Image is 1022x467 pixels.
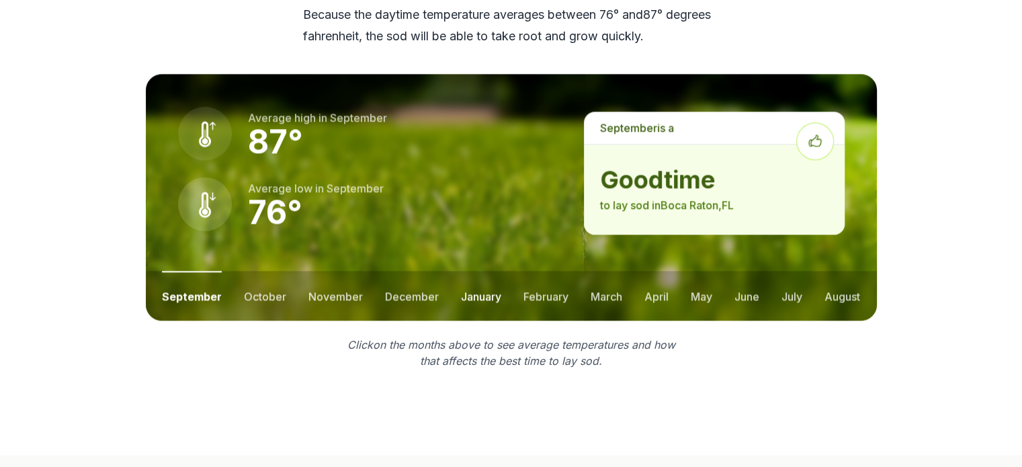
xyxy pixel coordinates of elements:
[248,180,384,196] p: Average low in
[327,181,384,195] span: september
[734,271,759,321] button: june
[461,271,501,321] button: january
[385,271,439,321] button: december
[248,110,387,126] p: Average high in
[644,271,669,321] button: april
[330,111,387,124] span: september
[600,121,657,134] span: september
[339,337,683,369] p: Click on the months above to see average temperatures and how that affects the best time to lay sod.
[591,271,622,321] button: march
[600,197,828,213] p: to lay sod in Boca Raton , FL
[248,192,302,232] strong: 76 °
[781,271,802,321] button: july
[303,4,720,47] p: Because the daytime temperature averages between 76 ° and 87 ° degrees fahrenheit, the sod will b...
[824,271,860,321] button: august
[162,271,222,321] button: september
[600,166,828,193] strong: good time
[584,112,844,144] p: is a
[691,271,712,321] button: may
[244,271,286,321] button: october
[248,122,303,161] strong: 87 °
[523,271,568,321] button: february
[308,271,363,321] button: november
